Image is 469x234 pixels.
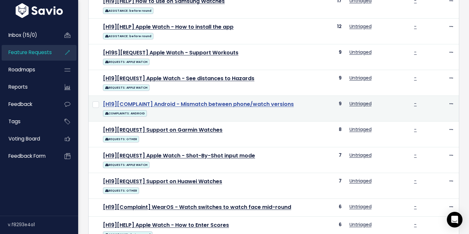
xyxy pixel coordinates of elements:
[414,126,417,133] a: -
[2,97,54,112] a: Feedback
[349,75,372,81] a: Untriaged
[2,62,54,77] a: Roadmaps
[8,83,28,90] span: Reports
[103,136,139,142] span: REQUESTS: OTHER
[103,57,149,66] a: REQUESTS: APPLE WATCH
[414,75,417,81] a: -
[103,100,294,108] a: [H19][COMPLAINT] Android - Mismatch between phone/watch versions
[414,152,417,158] a: -
[308,121,345,147] td: 8
[2,28,54,43] a: Inbox (15/0)
[349,49,372,55] a: Untriaged
[103,84,149,91] span: REQUESTS: APPLE WATCH
[414,49,417,55] a: -
[8,66,35,73] span: Roadmaps
[349,152,372,158] a: Untriaged
[414,23,417,30] a: -
[103,160,149,168] a: REQUESTS: APPLE WATCH
[103,33,153,39] span: ASSISTANCE: before round
[103,23,234,31] a: [H19][HELP] Apple Watch - How to install the app
[103,178,222,185] a: [H19][REQUEST] Support on Huawei Watches
[2,131,54,146] a: Voting Board
[103,126,222,134] a: [H19][REQUEST] Support on Garmin Watches
[8,153,46,159] span: Feedback form
[2,114,54,129] a: Tags
[103,59,149,65] span: REQUESTS: APPLE WATCH
[103,221,229,229] a: [H19][HELP] Apple Watch - How to Enter Scores
[103,7,153,14] span: ASSISTANCE: before round
[8,49,52,56] span: Feature Requests
[308,147,345,173] td: 7
[103,32,153,40] a: ASSISTANCE: before round
[414,221,417,228] a: -
[2,45,54,60] a: Feature Requests
[103,187,139,194] span: REQUESTS: OTHER
[349,23,372,30] a: Untriaged
[103,83,149,91] a: REQUESTS: APPLE WATCH
[349,126,372,133] a: Untriaged
[103,6,153,14] a: ASSISTANCE: before round
[14,3,64,18] img: logo-white.9d6f32f41409.svg
[8,118,21,125] span: Tags
[308,70,345,95] td: 9
[414,178,417,184] a: -
[349,100,372,107] a: Untriaged
[349,178,372,184] a: Untriaged
[414,203,417,210] a: -
[2,149,54,164] a: Feedback form
[414,100,417,107] a: -
[103,49,238,56] a: [H19S][REQUEST] Apple Watch - Support Workouts
[103,152,255,159] a: [H19][REQUEST] Apple Watch - Shot-By-Shot input mode
[103,109,147,117] a: COMPLAINTS: ANDROID
[8,101,32,108] span: Feedback
[103,203,291,211] a: [H19][Complaint] WearOS - Watch switches to watch face mid-round
[8,32,37,38] span: Inbox (15/0)
[103,162,149,168] span: REQUESTS: APPLE WATCH
[2,80,54,95] a: Reports
[103,75,254,82] a: [H19][REQUEST] Apple Watch - See distances to Hazards
[447,212,462,227] div: Open Intercom Messenger
[308,18,345,44] td: 12
[103,135,139,143] a: REQUESTS: OTHER
[349,221,372,228] a: Untriaged
[103,110,147,117] span: COMPLAINTS: ANDROID
[103,186,139,194] a: REQUESTS: OTHER
[8,216,78,233] div: v.f8293e4a1
[308,173,345,198] td: 7
[308,44,345,70] td: 9
[8,135,40,142] span: Voting Board
[308,198,345,216] td: 6
[308,95,345,121] td: 9
[349,203,372,210] a: Untriaged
